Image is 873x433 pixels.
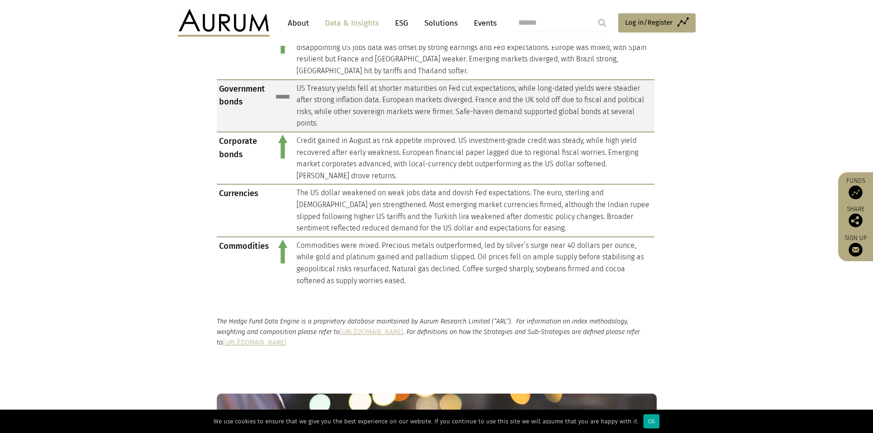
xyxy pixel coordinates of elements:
[843,177,868,199] a: Funds
[849,243,862,257] img: Sign up to our newsletter
[294,27,654,79] td: Equities ended broadly positive, led by US small-caps and China. Early weakness from tariffs and ...
[340,328,403,336] a: [URL][DOMAIN_NAME]
[849,214,862,227] img: Share this post
[618,13,696,33] a: Log in/Register
[217,27,271,79] td: Equities
[217,316,657,348] p: The Hedge Fund Data Engine is a proprietary database maintained by Aurum Research Limited (“ARL”)...
[217,80,271,132] td: Government bonds
[283,15,313,32] a: About
[420,15,462,32] a: Solutions
[469,15,497,32] a: Events
[320,15,384,32] a: Data & Insights
[294,132,654,184] td: Credit gained in August as risk appetite improved. US investment-grade credit was steady, while h...
[643,414,659,428] div: Ok
[294,80,654,132] td: US Treasury yields fell at shorter maturities on Fed cut expectations, while long-dated yields we...
[294,237,654,289] td: Commodities were mixed. Precious metals outperformed, led by silver’s surge near 40 dollars per o...
[178,9,269,37] img: Aurum
[843,206,868,227] div: Share
[217,132,271,184] td: Corporate bonds
[390,15,413,32] a: ESG
[223,339,286,346] a: [URL][DOMAIN_NAME]
[294,184,654,236] td: The US dollar weakened on weak jobs data and dovish Fed expectations. The euro, sterling and [DEM...
[593,14,611,32] input: Submit
[625,17,673,28] span: Log in/Register
[217,237,271,289] td: Commodities
[849,186,862,199] img: Access Funds
[843,234,868,257] a: Sign up
[217,184,271,236] td: Currencies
